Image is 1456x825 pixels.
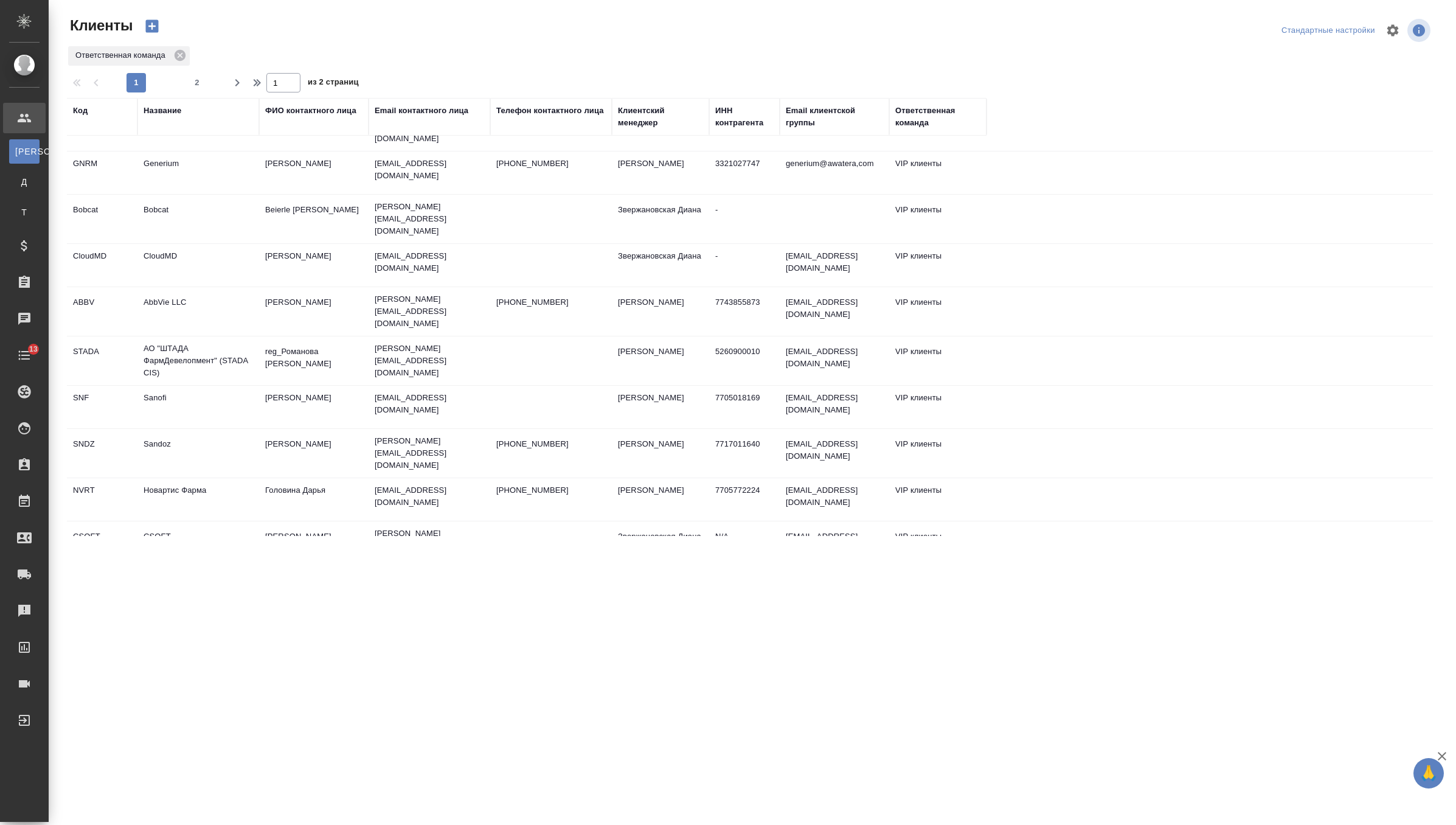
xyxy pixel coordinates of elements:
[780,432,889,475] td: [EMAIL_ADDRESS][DOMAIN_NAME]
[780,151,889,194] td: generium@awatera,com
[889,524,986,567] td: VIP клиенты
[612,432,709,475] td: [PERSON_NAME]
[259,151,369,194] td: [PERSON_NAME]
[75,49,170,61] p: Ответственная команда
[612,244,709,287] td: Звержановская Диана
[709,432,780,475] td: 7717011640
[496,484,606,496] p: [PHONE_NUMBER]
[889,198,986,240] td: VIP клиенты
[375,293,484,330] p: [PERSON_NAME][EMAIL_ADDRESS][DOMAIN_NAME]
[618,105,703,129] div: Клиентский менеджер
[9,139,40,164] a: [PERSON_NAME]
[780,524,889,567] td: [EMAIL_ADDRESS][DOMAIN_NAME]
[496,438,606,450] p: [PHONE_NUMBER]
[612,478,709,521] td: [PERSON_NAME]
[889,386,986,428] td: VIP клиенты
[889,244,986,287] td: VIP клиенты
[137,336,259,385] td: АО "ШТАДА ФармДевелопмент" (STADA CIS)
[187,73,207,92] button: 2
[709,151,780,194] td: 3321027747
[67,432,137,475] td: SNDZ
[1418,761,1439,786] span: 🙏
[15,206,33,218] span: Т
[259,432,369,475] td: [PERSON_NAME]
[375,527,484,564] p: [PERSON_NAME][EMAIL_ADDRESS][DOMAIN_NAME]
[375,201,484,237] p: [PERSON_NAME][EMAIL_ADDRESS][DOMAIN_NAME]
[67,339,137,382] td: STADA
[259,386,369,428] td: [PERSON_NAME]
[612,339,709,382] td: [PERSON_NAME]
[889,290,986,333] td: VIP клиенты
[137,290,259,333] td: AbbVie LLC
[137,16,167,37] button: Создать
[612,290,709,333] td: [PERSON_NAME]
[187,77,207,89] span: 2
[67,478,137,521] td: NVRT
[259,478,369,521] td: Головина Дарья
[780,386,889,428] td: [EMAIL_ADDRESS][DOMAIN_NAME]
[889,432,986,475] td: VIP клиенты
[15,176,33,188] span: Д
[73,105,88,117] div: Код
[496,158,606,170] p: [PHONE_NUMBER]
[1378,16,1407,45] span: Настроить таблицу
[709,290,780,333] td: 7743855873
[137,244,259,287] td: CloudMD
[780,290,889,333] td: [EMAIL_ADDRESS][DOMAIN_NAME]
[15,145,33,158] span: [PERSON_NAME]
[612,198,709,240] td: Звержановская Диана
[709,339,780,382] td: 5260900010
[259,524,369,567] td: [PERSON_NAME]
[137,478,259,521] td: Новартис Фарма
[786,105,883,129] div: Email клиентской группы
[496,105,604,117] div: Телефон контактного лица
[137,198,259,240] td: Bobcat
[9,200,40,225] a: Т
[780,339,889,382] td: [EMAIL_ADDRESS][DOMAIN_NAME]
[709,386,780,428] td: 7705018169
[67,386,137,428] td: SNF
[375,392,484,416] p: [EMAIL_ADDRESS][DOMAIN_NAME]
[67,16,133,35] span: Клиенты
[259,244,369,287] td: [PERSON_NAME]
[259,198,369,240] td: Beierle [PERSON_NAME]
[375,343,484,379] p: [PERSON_NAME][EMAIL_ADDRESS][DOMAIN_NAME]
[709,198,780,240] td: -
[259,290,369,333] td: [PERSON_NAME]
[137,524,259,567] td: CSOFT
[889,339,986,382] td: VIP клиенты
[9,170,40,194] a: Д
[612,151,709,194] td: [PERSON_NAME]
[1278,21,1378,40] div: split button
[137,386,259,428] td: Sanofi
[612,524,709,567] td: Звержановская Диана
[889,478,986,521] td: VIP клиенты
[265,105,356,117] div: ФИО контактного лица
[1407,19,1433,42] span: Посмотреть информацию
[3,340,46,371] a: 13
[375,435,484,472] p: [PERSON_NAME][EMAIL_ADDRESS][DOMAIN_NAME]
[612,386,709,428] td: [PERSON_NAME]
[709,524,780,567] td: N/A
[67,524,137,567] td: CSOFT
[67,290,137,333] td: ABBV
[137,432,259,475] td: Sandoz
[895,105,980,129] div: Ответственная команда
[375,105,468,117] div: Email контактного лица
[1413,758,1444,788] button: 🙏
[67,151,137,194] td: GNRM
[709,244,780,287] td: -
[22,343,45,355] span: 13
[709,478,780,521] td: 7705772224
[259,339,369,382] td: reg_Романова [PERSON_NAME]
[496,296,606,308] p: [PHONE_NUMBER]
[780,244,889,287] td: [EMAIL_ADDRESS][DOMAIN_NAME]
[68,46,190,66] div: Ответственная команда
[137,151,259,194] td: Generium
[375,484,484,509] p: [EMAIL_ADDRESS][DOMAIN_NAME]
[308,75,359,92] span: из 2 страниц
[67,244,137,287] td: CloudMD
[375,250,484,274] p: [EMAIL_ADDRESS][DOMAIN_NAME]
[715,105,774,129] div: ИНН контрагента
[780,478,889,521] td: [EMAIL_ADDRESS][DOMAIN_NAME]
